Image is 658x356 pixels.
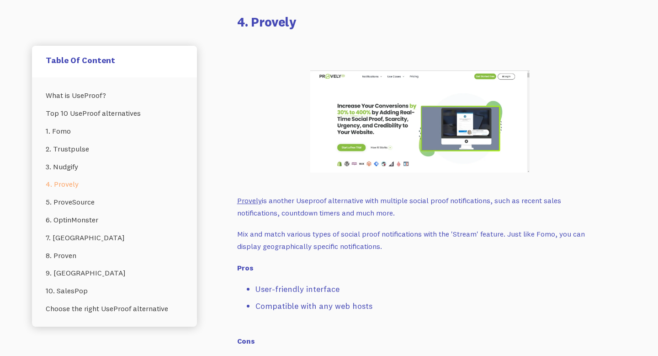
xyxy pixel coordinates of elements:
[237,36,603,49] p: ‍
[237,263,254,272] strong: Pros
[46,140,183,158] a: 2. Trustpulse
[255,283,603,296] li: User-friendly interface
[237,228,603,252] p: Mix and match various types of social proof notifications with the 'Stream' feature. Just like Fo...
[46,86,183,104] a: What is UseProof?
[46,175,183,193] a: 4. Provely
[46,211,183,229] a: 6. OptinMonster
[46,193,183,211] a: 5. ProveSource
[237,336,255,345] strong: Cons
[46,300,183,318] a: Choose the right UseProof alternative
[237,13,603,31] h3: 4. Provely
[46,247,183,264] a: 8. Proven
[237,194,603,219] p: is another Useproof alternative with multiple social proof notifications, such as recent sales no...
[46,229,183,247] a: 7. [GEOGRAPHIC_DATA]
[46,282,183,300] a: 10. SalesPop
[255,300,603,313] li: Compatible with any web hosts
[46,55,183,65] h5: Table Of Content
[46,264,183,282] a: 9. [GEOGRAPHIC_DATA]
[237,196,262,205] a: Provely
[46,158,183,176] a: 3. Nudgify
[46,104,183,122] a: Top 10 UseProof alternatives
[46,122,183,140] a: 1. Fomo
